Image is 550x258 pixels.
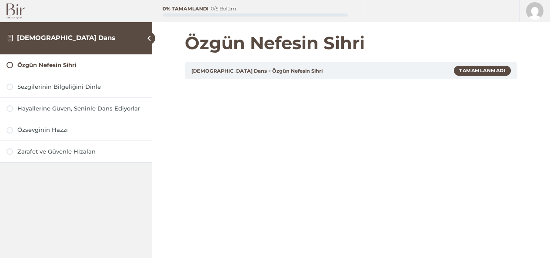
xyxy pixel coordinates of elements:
[17,61,145,69] div: Özgün Nefesin Sihri
[7,104,145,113] a: Hayallerine Güven, Seninle Dans Ediyorlar
[211,7,236,11] div: 0/5 Bölüm
[7,61,145,69] a: Özgün Nefesin Sihri
[7,147,145,156] a: Zarafet ve Güvenle Hizalan
[7,3,25,19] img: Bir Logo
[7,126,145,134] a: Özsevginin Hazzı
[17,126,145,134] div: Özsevginin Hazzı
[7,83,145,91] a: Sezgilerinin Bilgeliğini Dinle
[163,7,209,11] div: 0% Tamamlandı
[17,83,145,91] div: Sezgilerinin Bilgeliğini Dinle
[272,68,323,74] a: Özgün Nefesin Sihri
[185,33,517,54] h1: Özgün Nefesin Sihri
[454,66,511,75] div: Tamamlanmadı
[17,34,115,42] a: [DEMOGRAPHIC_DATA] Dans
[191,68,267,74] a: [DEMOGRAPHIC_DATA] Dans
[17,104,145,113] div: Hayallerine Güven, Seninle Dans Ediyorlar
[17,147,145,156] div: Zarafet ve Güvenle Hizalan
